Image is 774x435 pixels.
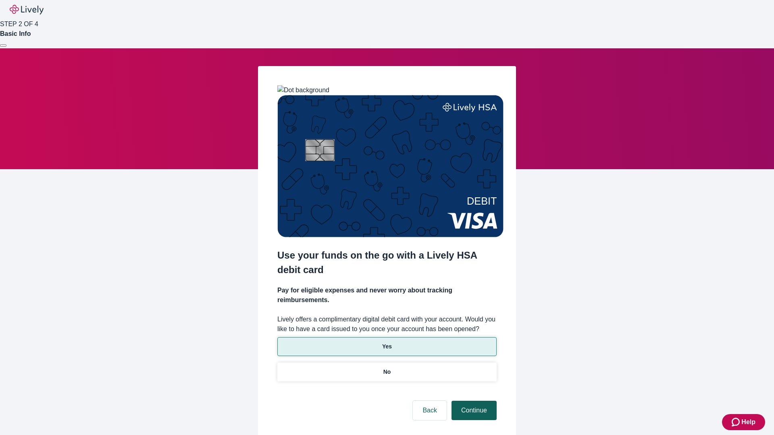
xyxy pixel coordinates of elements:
[382,342,392,351] p: Yes
[741,417,755,427] span: Help
[732,417,741,427] svg: Zendesk support icon
[277,315,497,334] label: Lively offers a complimentary digital debit card with your account. Would you like to have a card...
[722,414,765,430] button: Zendesk support iconHelp
[277,362,497,381] button: No
[277,248,497,277] h2: Use your funds on the go with a Lively HSA debit card
[277,286,497,305] h4: Pay for eligible expenses and never worry about tracking reimbursements.
[277,95,504,237] img: Debit card
[413,401,447,420] button: Back
[451,401,497,420] button: Continue
[277,85,329,95] img: Dot background
[10,5,44,14] img: Lively
[277,337,497,356] button: Yes
[383,368,391,376] p: No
